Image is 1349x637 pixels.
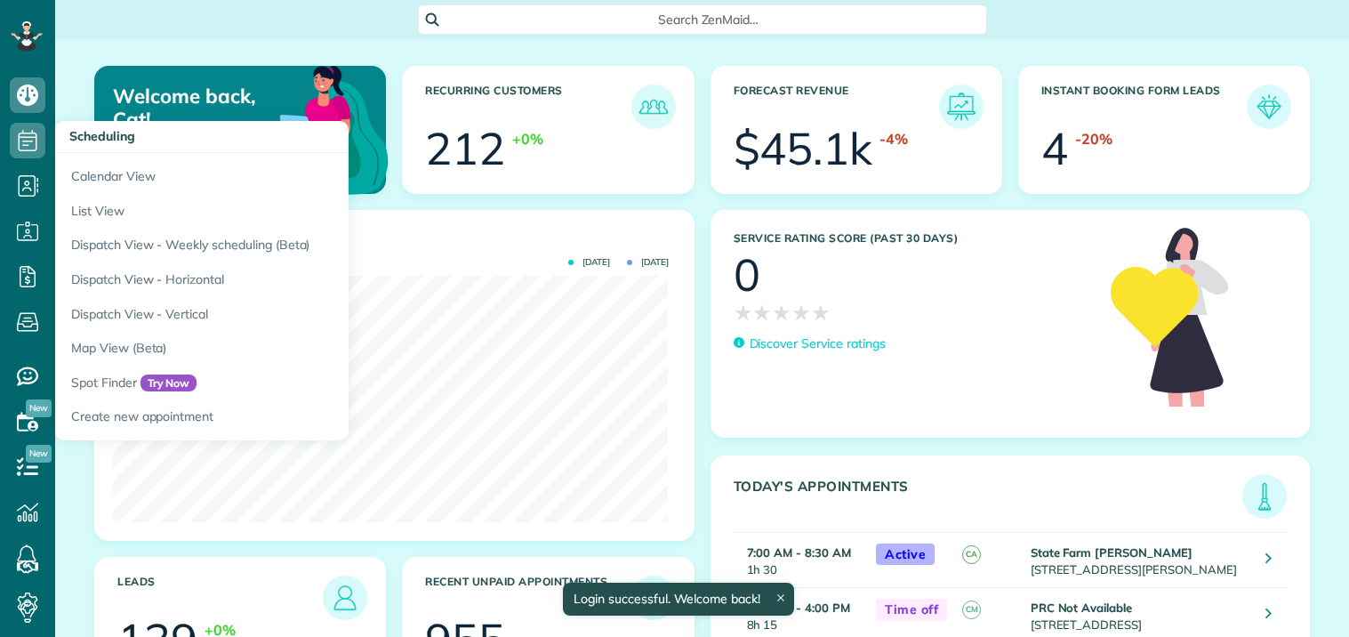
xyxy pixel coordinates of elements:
[772,297,791,328] span: ★
[747,601,850,615] strong: 7:45 AM - 4:00 PM
[962,545,981,564] span: CA
[734,479,1243,519] h3: Today's Appointments
[327,580,363,616] img: icon_leads-1bed01f49abd5b7fead27621c3d59655bb73ed531f8eeb49469d10e621d6b896.png
[425,126,505,171] div: 212
[752,297,772,328] span: ★
[734,335,886,353] a: Discover Service ratings
[1031,545,1192,560] strong: State Farm [PERSON_NAME]
[425,576,630,620] h3: Recent unpaid appointments
[734,126,873,171] div: $45.1k
[26,445,52,463] span: New
[811,297,831,328] span: ★
[1251,89,1287,125] img: icon_form_leads-04211a6a04a5b2264e4ee56bc0799ec3eb69b7e499cbb523a139df1d13a81ae0.png
[1075,129,1112,149] div: -20%
[1026,532,1253,587] td: [STREET_ADDRESS][PERSON_NAME]
[113,85,291,132] p: Welcome back, Cat!
[962,601,981,619] span: CM
[734,253,760,297] div: 0
[55,153,500,194] a: Calendar View
[791,297,811,328] span: ★
[747,545,851,560] strong: 7:00 AM - 8:30 AM
[117,576,323,620] h3: Leads
[425,85,630,129] h3: Recurring Customers
[636,580,671,616] img: icon_unpaid_appointments-47b8ce3997adf2238b356f14209ab4cced10bd1f174958f3ca8f1d0dd7fffeee.png
[734,297,753,328] span: ★
[1031,601,1132,615] strong: PRC Not Available
[876,544,935,566] span: Active
[55,399,500,440] a: Create new appointment
[55,297,500,332] a: Dispatch View - Vertical
[55,366,500,400] a: Spot FinderTry Now
[55,331,500,366] a: Map View (Beta)
[220,45,392,218] img: dashboard_welcome-42a62b7d889689a78055ac9021e634bf52bae3f8056760290aed330b23ab8690.png
[734,532,868,587] td: 1h 30
[943,89,979,125] img: icon_forecast_revenue-8c13a41c7ed35a8dcfafea3cbb826a0462acb37728057bba2d056411b612bbbe.png
[1041,126,1068,171] div: 4
[734,85,939,129] h3: Forecast Revenue
[55,194,500,229] a: List View
[627,258,669,267] span: [DATE]
[876,599,947,621] span: Time off
[879,129,908,149] div: -4%
[750,335,886,353] p: Discover Service ratings
[55,262,500,297] a: Dispatch View - Horizontal
[141,375,197,392] span: Try Now
[563,583,794,616] div: Login successful. Welcome back!
[26,399,52,417] span: New
[1247,479,1282,514] img: icon_todays_appointments-901f7ab196bb0bea1936b74009e4eb5ffbc2d2711fa7634e0d609ed5ef32b18b.png
[636,89,671,125] img: icon_recurring_customers-cf858462ba22bcd05b5a5880d41d6543d210077de5bb9ebc9590e49fd87d84ed.png
[512,129,543,149] div: +0%
[117,233,676,249] h3: Actual Revenue this month
[69,128,135,144] span: Scheduling
[734,232,1094,245] h3: Service Rating score (past 30 days)
[568,258,610,267] span: [DATE]
[55,228,500,262] a: Dispatch View - Weekly scheduling (Beta)
[1041,85,1247,129] h3: Instant Booking Form Leads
